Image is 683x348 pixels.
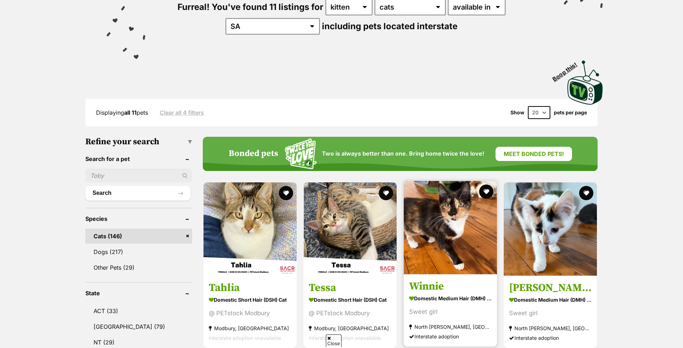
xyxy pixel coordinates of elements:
[567,61,603,105] img: PetRescue TV logo
[209,295,291,305] strong: Domestic Short Hair (DSH) Cat
[504,276,597,348] a: [PERSON_NAME] Domestic Medium Hair (DMH) Cat Sweet girl North [PERSON_NAME], [GEOGRAPHIC_DATA] In...
[229,149,278,159] h4: Bonded pets
[309,308,391,318] div: @ PETstock Modbury
[409,307,492,317] div: Sweet girl
[309,295,391,305] strong: Domestic Short Hair (DSH) Cat
[85,260,192,275] a: Other Pets (29)
[479,185,493,199] button: favourite
[404,181,497,274] img: Winnie - Domestic Medium Hair (DMH) Cat
[209,281,291,295] h3: Tahlia
[209,308,291,318] div: @ PETstock Modbury
[85,215,192,222] header: Species
[85,290,192,296] header: State
[203,276,297,348] a: Tahlia Domestic Short Hair (DSH) Cat @ PETstock Modbury Modbury, [GEOGRAPHIC_DATA] Interstate ado...
[85,137,192,147] h3: Refine your search
[178,2,323,12] span: Furreal! You've found 11 listings for
[85,186,190,200] button: Search
[326,334,341,347] span: Close
[309,323,391,333] strong: Modbury, [GEOGRAPHIC_DATA]
[124,109,137,116] strong: all 11
[309,335,381,341] span: Interstate adoption unavailable
[322,21,457,31] span: including pets located interstate
[85,229,192,244] a: Cats (146)
[509,323,592,333] strong: North [PERSON_NAME], [GEOGRAPHIC_DATA]
[567,54,603,106] a: Boop this!
[409,293,492,303] strong: Domestic Medium Hair (DMH) Cat
[85,244,192,259] a: Dogs (217)
[285,139,317,170] img: Squiggle
[203,182,297,276] img: Tahlia - Domestic Short Hair (DSH) Cat
[160,109,204,116] a: Clear all 4 filters
[303,182,397,276] img: Tessa - Domestic Short Hair (DSH) Cat
[554,110,587,115] label: pets per page
[85,156,192,162] header: Search for a pet
[209,323,291,333] strong: Modbury, [GEOGRAPHIC_DATA]
[96,109,148,116] span: Displaying pets
[409,322,492,332] strong: North [PERSON_NAME], [GEOGRAPHIC_DATA]
[509,308,592,318] div: Sweet girl
[85,303,192,318] a: ACT (33)
[504,182,597,276] img: Callie - Domestic Medium Hair (DMH) Cat
[409,280,492,293] h3: Winnie
[209,335,281,341] span: Interstate adoption unavailable
[409,332,492,341] div: Interstate adoption
[279,186,293,200] button: favourite
[579,186,593,200] button: favourite
[379,186,393,200] button: favourite
[85,319,192,334] a: [GEOGRAPHIC_DATA] (79)
[496,147,572,161] a: Meet bonded pets!
[309,281,391,295] h3: Tessa
[509,281,592,295] h3: [PERSON_NAME]
[509,333,592,343] div: Interstate adoption
[551,57,584,82] span: Boop this!
[404,274,497,347] a: Winnie Domestic Medium Hair (DMH) Cat Sweet girl North [PERSON_NAME], [GEOGRAPHIC_DATA] Interstat...
[510,110,524,115] span: Show
[85,169,192,182] input: Toby
[303,276,397,348] a: Tessa Domestic Short Hair (DSH) Cat @ PETstock Modbury Modbury, [GEOGRAPHIC_DATA] Interstate adop...
[509,295,592,305] strong: Domestic Medium Hair (DMH) Cat
[322,150,484,157] span: Two is always better than one. Bring home twice the love!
